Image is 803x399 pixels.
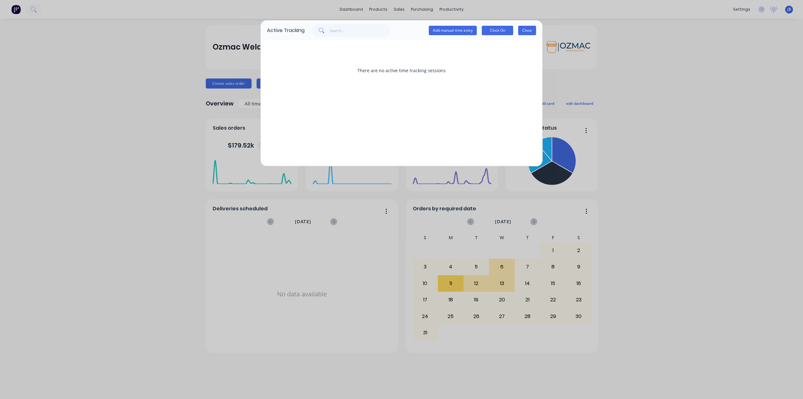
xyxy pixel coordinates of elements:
[518,26,536,35] button: Close
[267,27,305,34] div: Active Tracking
[429,26,477,35] button: Add manual time entry
[330,24,391,37] input: Search...
[267,47,536,94] div: There are no active time tracking sessions
[482,26,513,35] button: Clock On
